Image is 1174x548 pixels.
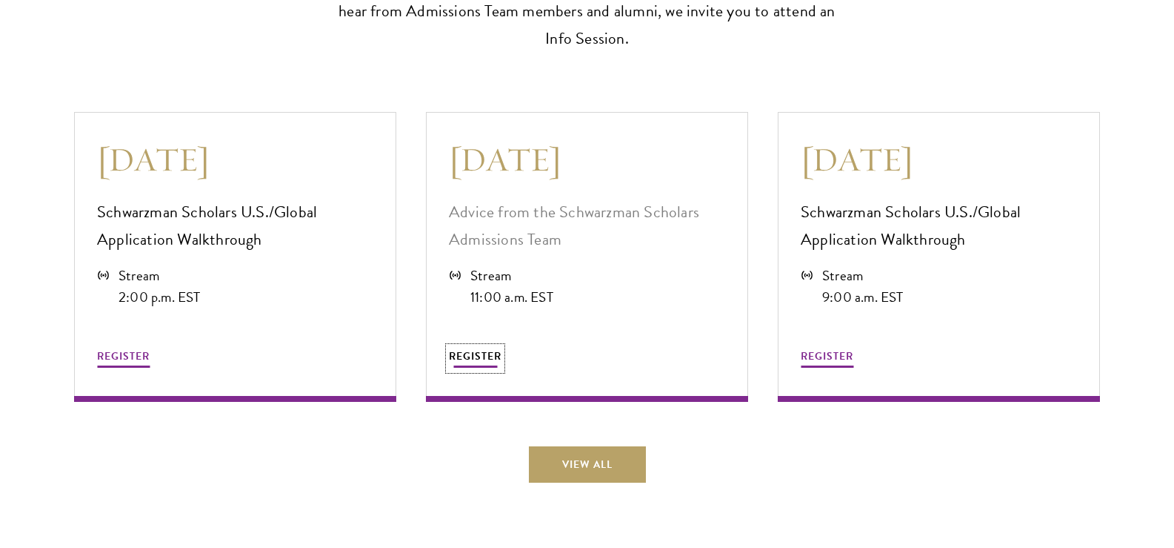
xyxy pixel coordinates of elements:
[97,139,373,180] h3: [DATE]
[801,199,1077,254] p: Schwarzman Scholars U.S./Global Application Walkthrough
[801,347,853,370] button: REGISTER
[822,286,904,308] div: 9:00 a.m. EST
[426,112,748,402] a: [DATE] Advice from the Schwarzman Scholars Admissions Team Stream 11:00 a.m. EST REGISTER
[801,139,1077,180] h3: [DATE]
[822,265,904,286] div: Stream
[119,286,201,308] div: 2:00 p.m. EST
[97,347,150,370] button: REGISTER
[449,347,501,370] button: REGISTER
[529,446,646,482] a: View All
[778,112,1100,402] a: [DATE] Schwarzman Scholars U.S./Global Application Walkthrough Stream 9:00 a.m. EST REGISTER
[97,199,373,254] p: Schwarzman Scholars U.S./Global Application Walkthrough
[470,265,553,286] div: Stream
[449,199,725,254] p: Advice from the Schwarzman Scholars Admissions Team
[119,265,201,286] div: Stream
[449,139,725,180] h3: [DATE]
[470,286,553,308] div: 11:00 a.m. EST
[449,349,501,364] span: REGISTER
[801,349,853,364] span: REGISTER
[74,112,396,402] a: [DATE] Schwarzman Scholars U.S./Global Application Walkthrough Stream 2:00 p.m. EST REGISTER
[97,349,150,364] span: REGISTER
